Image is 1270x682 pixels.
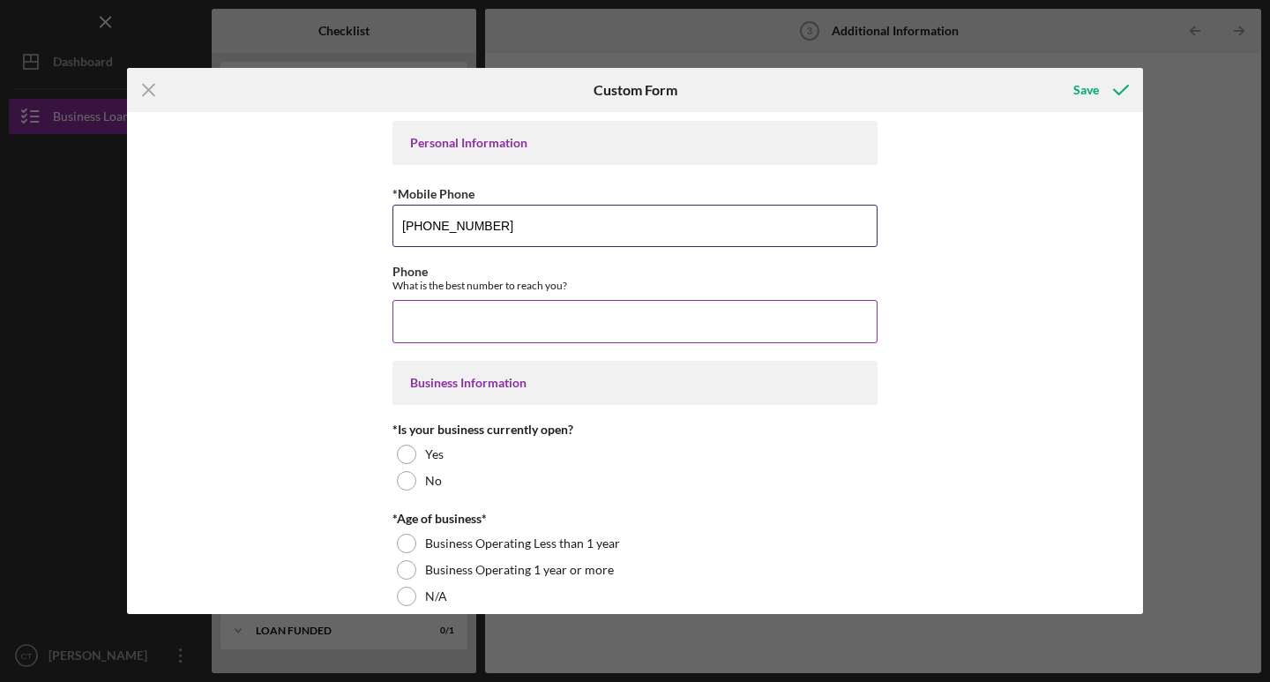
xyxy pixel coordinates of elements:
div: Business Information [410,376,860,390]
div: *Is your business currently open? [392,423,878,437]
label: N/A [425,589,447,603]
div: Personal Information [410,136,860,150]
button: Save [1056,72,1143,108]
label: Business Operating 1 year or more [425,563,614,577]
label: No [425,474,442,488]
h6: Custom Form [594,82,677,98]
label: *Mobile Phone [392,186,474,201]
div: *Age of business* [392,512,878,526]
div: Save [1073,72,1099,108]
label: Yes [425,447,444,461]
div: What is the best number to reach you? [392,279,878,292]
label: Business Operating Less than 1 year [425,536,620,551]
label: Phone [392,264,428,279]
